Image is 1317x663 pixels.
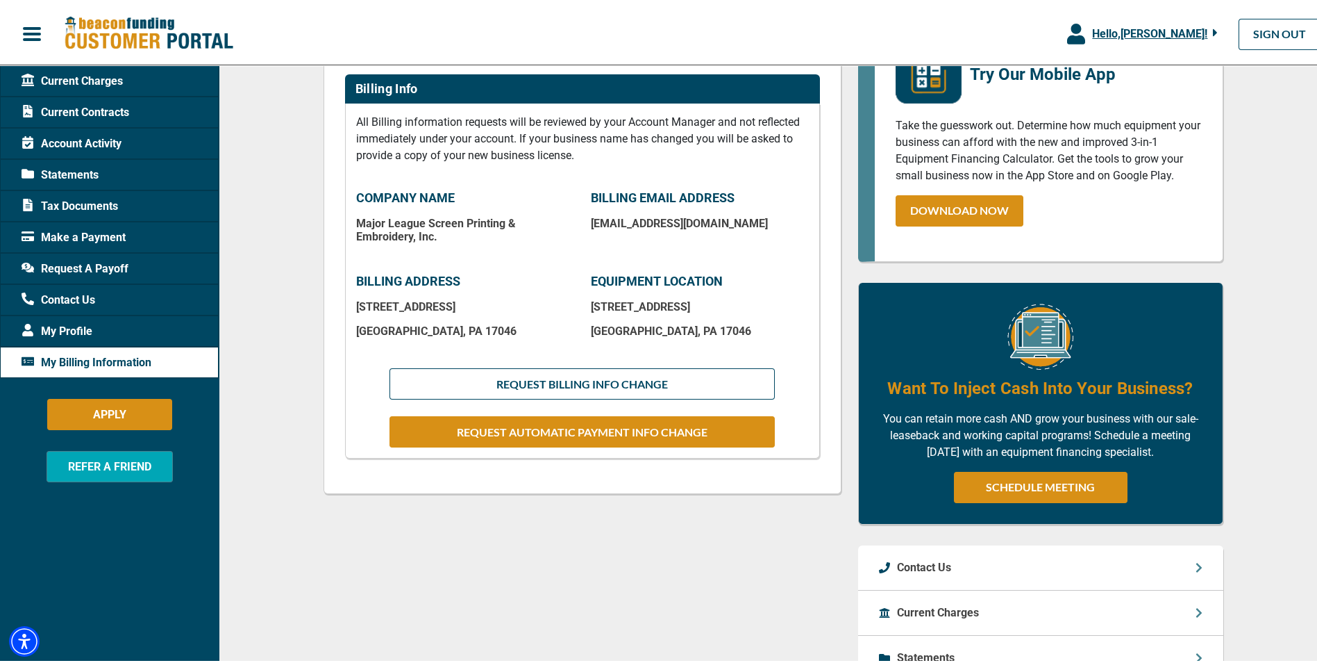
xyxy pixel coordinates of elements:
h2: Billing Info [355,79,418,94]
span: Tax Documents [22,195,118,212]
button: REQUEST BILLING INFO CHANGE [389,366,774,397]
p: [STREET_ADDRESS] [356,297,574,311]
span: Make a Payment [22,227,126,243]
a: DOWNLOAD NOW [896,193,1023,224]
span: Account Activity [22,133,121,149]
img: mobile-app-logo.png [896,34,962,101]
span: Current Contracts [22,101,129,118]
img: Equipment Financing Online Image [1007,301,1073,367]
div: Accessibility Menu [9,623,40,654]
p: Take the guesswork out. Determine how much equipment your business can afford with the new and im... [896,115,1202,181]
h4: Want To Inject Cash Into Your Business? [887,374,1193,398]
p: [GEOGRAPHIC_DATA] , PA 17046 [356,322,574,335]
p: BILLING EMAIL ADDRESS [591,188,809,203]
span: Statements [22,164,99,181]
img: Beacon Funding Customer Portal Logo [64,13,233,49]
span: My Billing Information [22,352,151,368]
span: Request A Payoff [22,258,128,275]
p: COMPANY NAME [356,188,574,203]
span: Hello, [PERSON_NAME] ! [1092,24,1207,38]
p: EQUIPMENT LOCATION [591,271,809,286]
span: Contact Us [22,289,95,306]
p: Current Charges [897,602,979,619]
p: [EMAIL_ADDRESS][DOMAIN_NAME] [591,214,809,227]
button: APPLY [47,396,172,427]
a: SCHEDULE MEETING [954,469,1127,500]
p: Major League Screen Printing & Embroidery, Inc. [356,214,574,240]
p: Contact Us [897,557,951,573]
p: All Billing information requests will be reviewed by your Account Manager and not reflected immed... [356,111,809,161]
p: [STREET_ADDRESS] [591,297,809,311]
p: [GEOGRAPHIC_DATA] , PA 17046 [591,322,809,335]
p: BILLING ADDRESS [356,271,574,286]
span: Current Charges [22,70,123,87]
span: My Profile [22,320,92,337]
button: REQUEST AUTOMATIC PAYMENT INFO CHANGE [389,414,774,445]
p: Try Our Mobile App [970,59,1170,84]
p: You can retain more cash AND grow your business with our sale-leaseback and working capital progr... [880,408,1202,458]
button: REFER A FRIEND [47,448,173,480]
